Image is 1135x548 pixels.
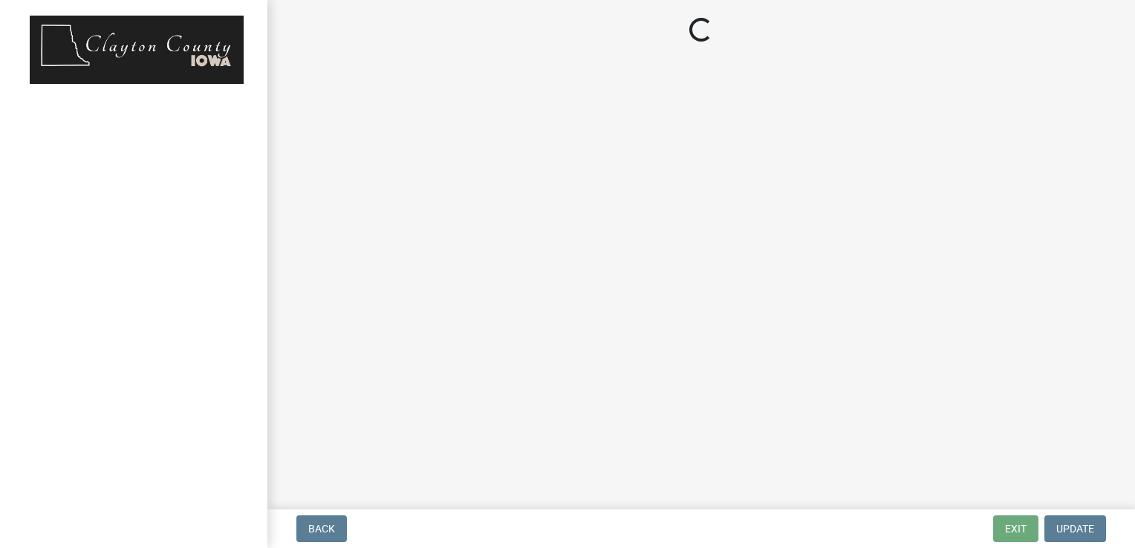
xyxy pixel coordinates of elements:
button: Exit [993,515,1038,542]
button: Back [296,515,347,542]
span: Update [1056,523,1094,535]
span: Back [308,523,335,535]
button: Update [1044,515,1106,542]
img: Clayton County, Iowa [30,16,244,84]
